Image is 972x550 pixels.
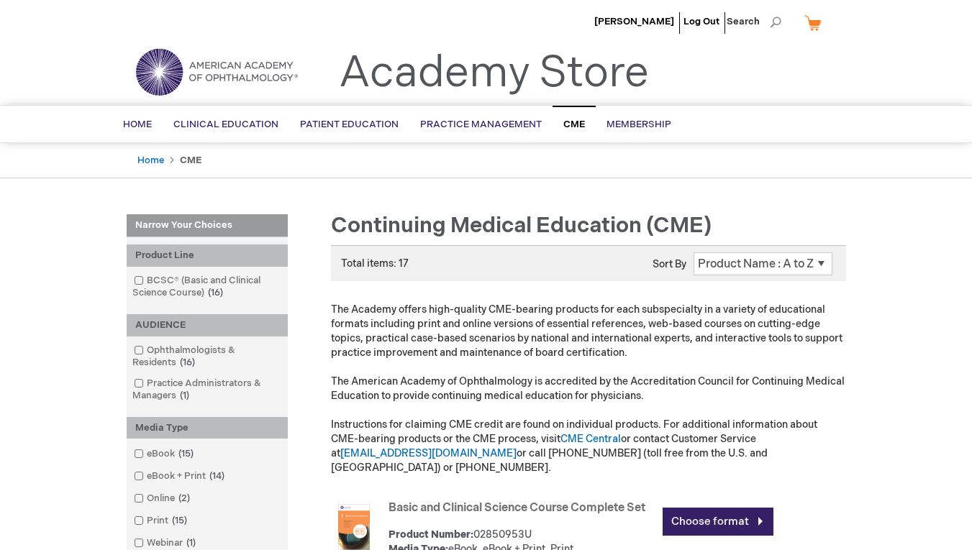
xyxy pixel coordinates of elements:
strong: Narrow Your Choices [127,214,288,237]
a: eBook + Print14 [130,469,230,483]
a: Print15 [130,514,193,528]
a: Basic and Clinical Science Course Complete Set [389,501,645,515]
strong: Product Number: [389,528,473,541]
span: Search [727,7,781,36]
span: 16 [204,287,227,298]
img: Basic and Clinical Science Course Complete Set [331,504,377,550]
span: Clinical Education [173,119,278,130]
a: Practice Administrators & Managers1 [130,377,284,403]
span: Home [123,119,152,130]
span: Continuing Medical Education (CME) [331,213,712,239]
a: eBook15 [130,447,199,461]
span: 15 [175,448,197,459]
div: AUDIENCE [127,314,288,336]
span: 1 [183,537,199,549]
a: [PERSON_NAME] [594,16,674,27]
p: The Academy offers high-quality CME-bearing products for each subspecialty in a variety of educat... [331,303,846,475]
a: [EMAIL_ADDRESS][DOMAIN_NAME] [340,447,517,459]
span: CME [563,119,585,130]
span: 2 [175,492,194,504]
a: CME Central [560,433,621,445]
a: Online2 [130,492,196,505]
a: Choose format [663,508,773,536]
a: Webinar1 [130,536,201,550]
a: Ophthalmologists & Residents16 [130,344,284,370]
div: Product Line [127,244,288,267]
a: Academy Store [339,47,649,99]
a: BCSC® (Basic and Clinical Science Course)16 [130,274,284,300]
strong: CME [180,155,202,166]
span: Patient Education [300,119,399,130]
span: 16 [176,357,199,368]
span: 14 [206,470,228,482]
span: Membership [607,119,671,130]
span: Practice Management [420,119,542,130]
span: 15 [168,515,191,526]
a: Log Out [683,16,719,27]
span: 1 [176,390,193,401]
div: Media Type [127,417,288,439]
span: Total items: 17 [341,257,409,270]
label: Sort By [653,258,686,270]
a: Home [137,155,164,166]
